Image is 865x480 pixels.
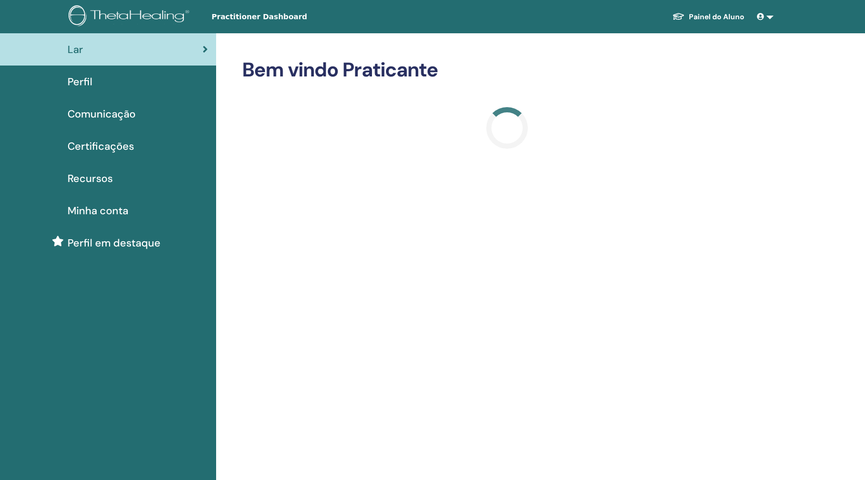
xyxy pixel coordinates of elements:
[68,138,134,154] span: Certificações
[68,171,113,186] span: Recursos
[69,5,193,29] img: logo.png
[242,58,771,82] h2: Bem vindo Praticante
[68,203,128,218] span: Minha conta
[68,106,136,122] span: Comunicação
[68,42,83,57] span: Lar
[68,235,161,251] span: Perfil em destaque
[664,7,753,27] a: Painel do Aluno
[211,11,367,22] span: Practitioner Dashboard
[672,12,685,21] img: graduation-cap-white.svg
[68,74,92,89] span: Perfil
